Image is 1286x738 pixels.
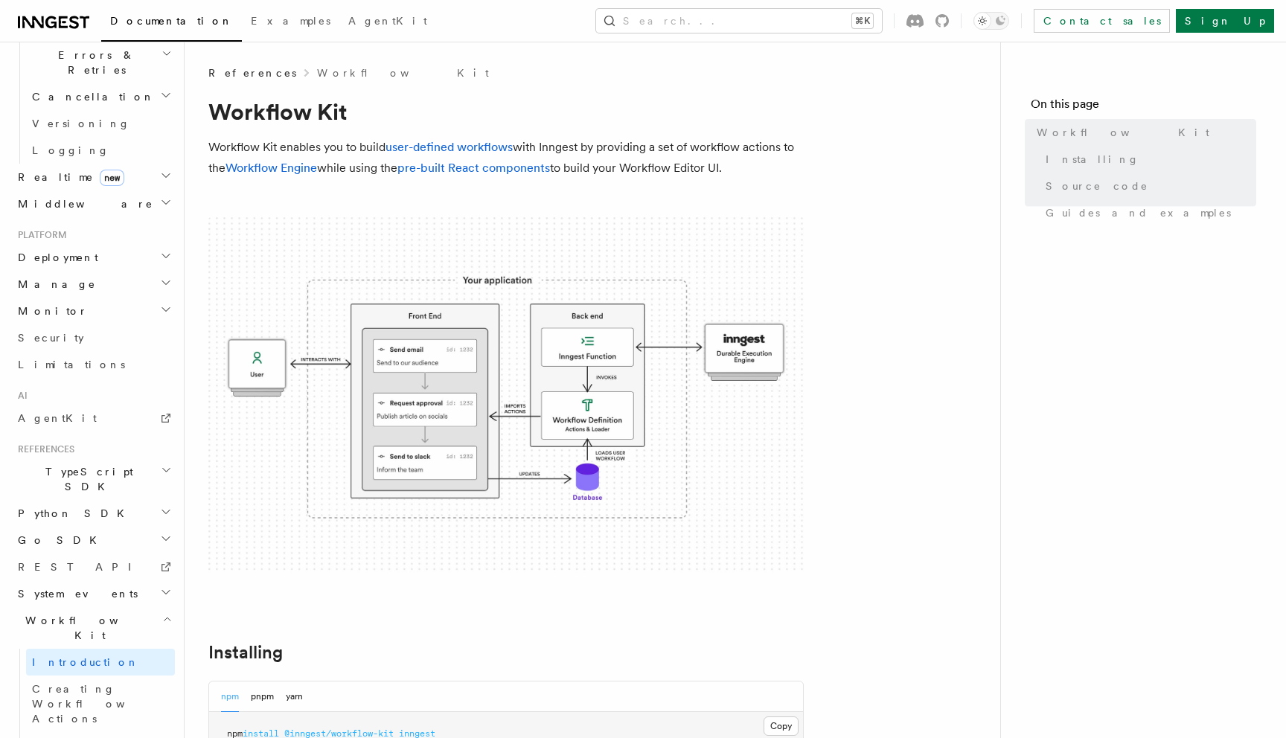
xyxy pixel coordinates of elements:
[1046,152,1139,167] span: Installing
[317,65,489,80] a: Workflow Kit
[1037,125,1209,140] span: Workflow Kit
[1040,199,1256,226] a: Guides and examples
[12,229,67,241] span: Platform
[208,642,283,663] a: Installing
[26,42,175,83] button: Errors & Retries
[596,9,882,33] button: Search...⌘K
[973,12,1009,30] button: Toggle dark mode
[12,613,162,643] span: Workflow Kit
[12,304,88,318] span: Monitor
[101,4,242,42] a: Documentation
[12,250,98,265] span: Deployment
[12,164,175,190] button: Realtimenew
[12,190,175,217] button: Middleware
[12,580,175,607] button: System events
[208,98,804,125] h1: Workflow Kit
[32,144,109,156] span: Logging
[18,561,144,573] span: REST API
[1034,9,1170,33] a: Contact sales
[386,140,513,154] a: user-defined workflows
[12,586,138,601] span: System events
[12,533,106,548] span: Go SDK
[12,196,153,211] span: Middleware
[251,681,274,712] button: pnpm
[1040,173,1256,199] a: Source code
[12,277,96,292] span: Manage
[32,118,130,129] span: Versioning
[26,649,175,676] a: Introduction
[18,332,84,344] span: Security
[208,137,804,179] p: Workflow Kit enables you to build with Inngest by providing a set of workflow actions to the whil...
[12,170,124,184] span: Realtime
[26,676,175,732] a: Creating Workflow Actions
[12,390,28,402] span: AI
[12,464,161,494] span: TypeScript SDK
[339,4,436,40] a: AgentKit
[242,4,339,40] a: Examples
[12,553,175,580] a: REST API
[208,217,804,574] img: The Workflow Kit provides a Workflow Engine to compose workflow actions on the back end and a set...
[1031,119,1256,146] a: Workflow Kit
[1046,179,1148,193] span: Source code
[26,110,175,137] a: Versioning
[18,359,125,370] span: Limitations
[32,683,161,725] span: Creating Workflow Actions
[852,13,873,28] kbd: ⌘K
[12,244,175,271] button: Deployment
[12,298,175,324] button: Monitor
[1031,95,1256,119] h4: On this page
[12,271,175,298] button: Manage
[26,83,175,110] button: Cancellation
[12,324,175,351] a: Security
[208,65,296,80] span: References
[1040,146,1256,173] a: Installing
[12,443,74,455] span: References
[12,607,175,649] button: Workflow Kit
[110,15,233,27] span: Documentation
[26,48,161,77] span: Errors & Retries
[12,458,175,500] button: TypeScript SDK
[12,506,133,521] span: Python SDK
[12,500,175,527] button: Python SDK
[18,412,97,424] span: AgentKit
[286,681,303,712] button: yarn
[348,15,427,27] span: AgentKit
[32,656,139,668] span: Introduction
[397,161,550,175] a: pre-built React components
[12,527,175,553] button: Go SDK
[26,89,155,104] span: Cancellation
[26,137,175,164] a: Logging
[12,351,175,378] a: Limitations
[1046,205,1231,220] span: Guides and examples
[1176,9,1274,33] a: Sign Up
[12,405,175,431] a: AgentKit
[764,716,799,736] button: Copy
[100,170,124,186] span: new
[221,681,239,712] button: npm
[225,161,317,175] a: Workflow Engine
[251,15,330,27] span: Examples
